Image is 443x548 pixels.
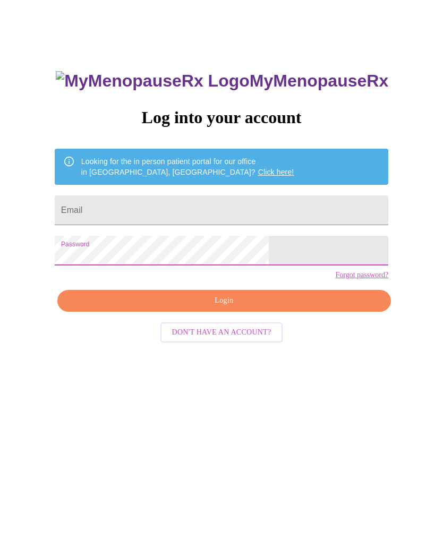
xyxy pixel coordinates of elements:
a: Click here! [258,168,294,176]
span: Login [70,294,379,307]
h3: Log into your account [55,108,388,127]
a: Don't have an account? [158,327,286,336]
div: Looking for the in person patient portal for our office in [GEOGRAPHIC_DATA], [GEOGRAPHIC_DATA]? [81,152,294,182]
a: Forgot password? [335,271,388,279]
button: Don't have an account? [160,322,283,343]
h3: MyMenopauseRx [56,71,388,91]
img: MyMenopauseRx Logo [56,71,249,91]
span: Don't have an account? [172,326,271,339]
button: Login [57,290,391,312]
